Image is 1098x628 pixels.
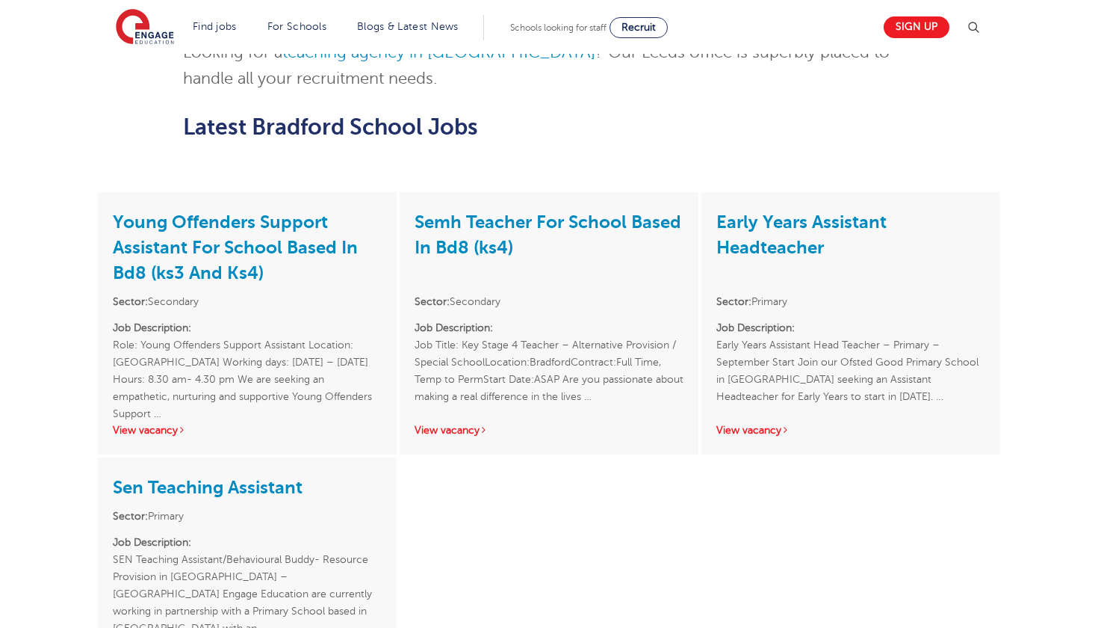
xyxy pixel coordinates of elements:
span: Schools looking for staff [510,22,607,33]
strong: Sector: [113,296,148,307]
a: Young Offenders Support Assistant For School Based In Bd8 (ks3 And Ks4) [113,212,358,283]
strong: Sector: [716,296,751,307]
li: Secondary [415,293,683,310]
strong: Job Description: [716,322,795,333]
a: For Schools [267,21,326,32]
li: Secondary [113,293,382,310]
a: View vacancy [415,425,488,436]
strong: Sector: [415,296,450,307]
a: Sen Teaching Assistant [113,477,303,498]
a: View vacancy [716,425,790,436]
strong: Sector: [113,511,148,522]
p: Role: Young Offenders Support Assistant Location: [GEOGRAPHIC_DATA] Working days: [DATE] – [DATE]... [113,319,382,405]
strong: Job Description: [415,322,493,333]
li: Primary [716,293,985,310]
a: Semh Teacher For School Based In Bd8 (ks4) [415,212,681,258]
a: Early Years Assistant Headteacher [716,212,887,258]
p: Early Years Assistant Head Teacher – Primary – September Start Join our Ofsted Good Primary Schoo... [716,319,985,405]
a: Recruit [610,17,668,38]
a: View vacancy [113,425,186,436]
strong: Job Description: [113,537,191,548]
p: Job Title: Key Stage 4 Teacher – Alternative Provision / Special SchoolLocation:BradfordContract:... [415,319,683,405]
img: Engage Education [116,9,174,46]
h2: Latest Bradford School Jobs [183,114,916,140]
li: Primary [113,508,382,525]
a: Find jobs [193,21,237,32]
span: Recruit [621,22,656,33]
a: Sign up [884,16,949,38]
strong: Job Description: [113,322,191,333]
a: Blogs & Latest News [357,21,459,32]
